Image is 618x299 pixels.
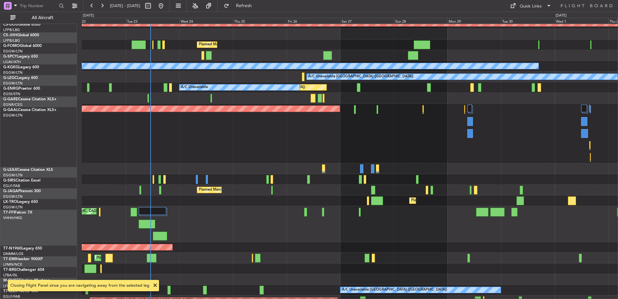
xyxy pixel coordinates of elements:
[3,216,22,220] a: VHHH/HKG
[3,179,16,183] span: G-SIRS
[96,253,158,263] div: Planned Maint [GEOGRAPHIC_DATA]
[507,1,555,11] button: Quick Links
[3,33,17,37] span: CS-JHH
[3,44,42,48] a: G-FOMOGlobal 6000
[3,87,40,91] a: G-ENRGPraetor 600
[3,247,42,250] a: T7-N1960Legacy 650
[3,81,23,86] a: EGGW/LTN
[3,113,23,118] a: EGGW/LTN
[3,55,38,59] a: G-SPCYLegacy 650
[10,282,149,289] div: Closing Flight Panel since you are navigating away from the selected leg
[3,55,17,59] span: G-SPCY
[3,189,41,193] a: G-JAGAPhenom 300
[3,251,23,256] a: DNMM/LOS
[3,76,38,80] a: G-LEGCLegacy 600
[3,183,20,188] a: EGLF/FAB
[3,38,20,43] a: LFPB/LBG
[181,83,208,92] div: A/C Unavailable
[230,4,258,8] span: Refresh
[342,285,447,295] div: A/C Unavailable [GEOGRAPHIC_DATA] ([GEOGRAPHIC_DATA])
[3,211,15,215] span: T7-FFI
[501,18,555,24] div: Tue 30
[3,102,23,107] a: EGNR/CEG
[179,18,233,24] div: Wed 24
[287,18,340,24] div: Fri 26
[199,40,301,50] div: Planned Maint [GEOGRAPHIC_DATA] ([GEOGRAPHIC_DATA])
[3,70,23,75] a: EGGW/LTN
[3,97,18,101] span: G-GARE
[3,257,16,261] span: T7-EMI
[394,18,448,24] div: Sun 28
[3,194,23,199] a: EGGW/LTN
[3,268,16,272] span: T7-BRE
[3,65,39,69] a: G-KGKGLegacy 600
[3,205,23,210] a: EGGW/LTN
[3,60,21,64] a: LGAV/ATH
[3,49,23,54] a: EGGW/LTN
[17,16,68,20] span: All Aircraft
[3,33,39,37] a: CS-JHHGlobal 6000
[3,200,17,204] span: LX-TRO
[520,3,542,10] div: Quick Links
[3,87,18,91] span: G-ENRG
[3,189,18,193] span: G-JAGA
[20,1,57,11] input: Trip Number
[3,23,18,27] span: CS-DOU
[3,97,57,101] a: G-GARECessna Citation XLS+
[199,185,301,195] div: Planned Maint [GEOGRAPHIC_DATA] ([GEOGRAPHIC_DATA])
[3,168,17,172] span: G-LEAX
[3,92,20,96] a: EGSS/STN
[110,3,140,9] span: [DATE] - [DATE]
[447,18,501,24] div: Mon 29
[340,18,394,24] div: Sat 27
[555,18,608,24] div: Wed 1
[556,13,567,18] div: [DATE]
[126,18,179,24] div: Tue 23
[411,196,513,205] div: Planned Maint [GEOGRAPHIC_DATA] ([GEOGRAPHIC_DATA])
[3,268,44,272] a: T7-BREChallenger 604
[3,200,38,204] a: LX-TROLegacy 650
[3,168,53,172] a: G-LEAXCessna Citation XLS
[3,247,21,250] span: T7-N1960
[3,108,57,112] a: G-GAALCessna Citation XLS+
[3,44,20,48] span: G-FOMO
[83,13,94,18] div: [DATE]
[3,28,20,32] a: LFPB/LBG
[3,108,18,112] span: G-GAAL
[233,18,287,24] div: Thu 25
[3,262,22,267] a: LFMN/NCE
[7,13,70,23] button: All Aircraft
[308,72,413,82] div: A/C Unavailable [GEOGRAPHIC_DATA] ([GEOGRAPHIC_DATA])
[3,65,18,69] span: G-KGKG
[221,1,260,11] button: Refresh
[3,211,32,215] a: T7-FFIFalcon 7X
[72,18,126,24] div: Mon 22
[3,23,40,27] a: CS-DOUGlobal 6500
[3,179,40,183] a: G-SIRSCitation Excel
[3,173,23,178] a: EGGW/LTN
[3,257,43,261] a: T7-EMIHawker 900XP
[3,76,17,80] span: G-LEGC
